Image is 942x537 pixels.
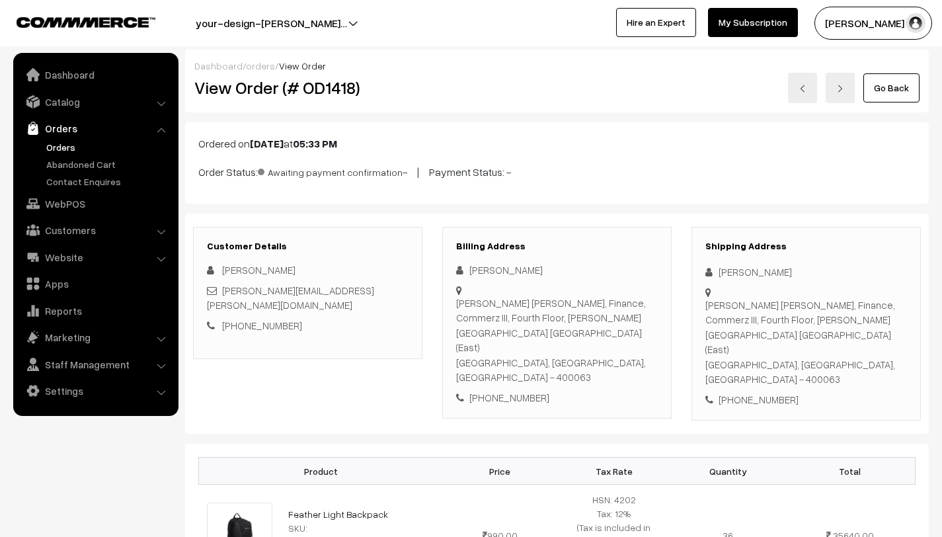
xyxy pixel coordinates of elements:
a: orders [246,60,275,71]
span: View Order [279,60,326,71]
a: [PERSON_NAME][EMAIL_ADDRESS][PERSON_NAME][DOMAIN_NAME] [207,284,374,311]
button: [PERSON_NAME] N.P [814,7,932,40]
th: Product [199,458,444,485]
a: Orders [17,116,174,140]
a: Orders [43,140,174,154]
a: Go Back [863,73,920,103]
img: COMMMERCE [17,17,155,27]
th: Total [785,458,915,485]
p: Order Status: - | Payment Status: - [198,162,916,180]
a: Website [17,245,174,269]
th: Tax Rate [557,458,670,485]
a: Contact Enquires [43,175,174,188]
div: / / [194,59,920,73]
div: [PHONE_NUMBER] [705,392,907,407]
a: My Subscription [708,8,798,37]
a: Marketing [17,325,174,349]
h3: Shipping Address [705,241,907,252]
img: left-arrow.png [799,85,806,93]
img: right-arrow.png [836,85,844,93]
b: 05:33 PM [293,137,337,150]
a: Abandoned Cart [43,157,174,171]
a: Feather Light Backpack [288,509,388,520]
b: [DATE] [250,137,284,150]
a: [PHONE_NUMBER] [222,319,302,331]
span: [PERSON_NAME] [222,264,295,276]
h3: Customer Details [207,241,409,252]
div: [PHONE_NUMBER] [456,390,658,405]
img: user [906,13,925,33]
h2: View Order (# OD1418) [194,77,423,98]
th: Quantity [671,458,785,485]
p: Ordered on at [198,136,916,151]
a: Apps [17,272,174,296]
a: Dashboard [17,63,174,87]
div: [PERSON_NAME] [705,265,907,280]
a: WebPOS [17,192,174,216]
a: Hire an Expert [616,8,696,37]
div: [PERSON_NAME] [456,263,658,278]
a: COMMMERCE [17,13,132,29]
th: Price [443,458,557,485]
a: Dashboard [194,60,243,71]
button: your-design-[PERSON_NAME]… [149,7,393,40]
a: Reports [17,299,174,323]
div: [PERSON_NAME] [PERSON_NAME], Finance, Commerz III, Fourth Floor, [PERSON_NAME][GEOGRAPHIC_DATA] [... [705,298,907,387]
a: Settings [17,379,174,403]
span: Awaiting payment confirmation [258,162,403,179]
a: Customers [17,218,174,242]
a: Catalog [17,90,174,114]
div: [PERSON_NAME] [PERSON_NAME], Finance, Commerz III, Fourth Floor, [PERSON_NAME][GEOGRAPHIC_DATA] [... [456,296,658,385]
h3: Billing Address [456,241,658,252]
a: Staff Management [17,352,174,376]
